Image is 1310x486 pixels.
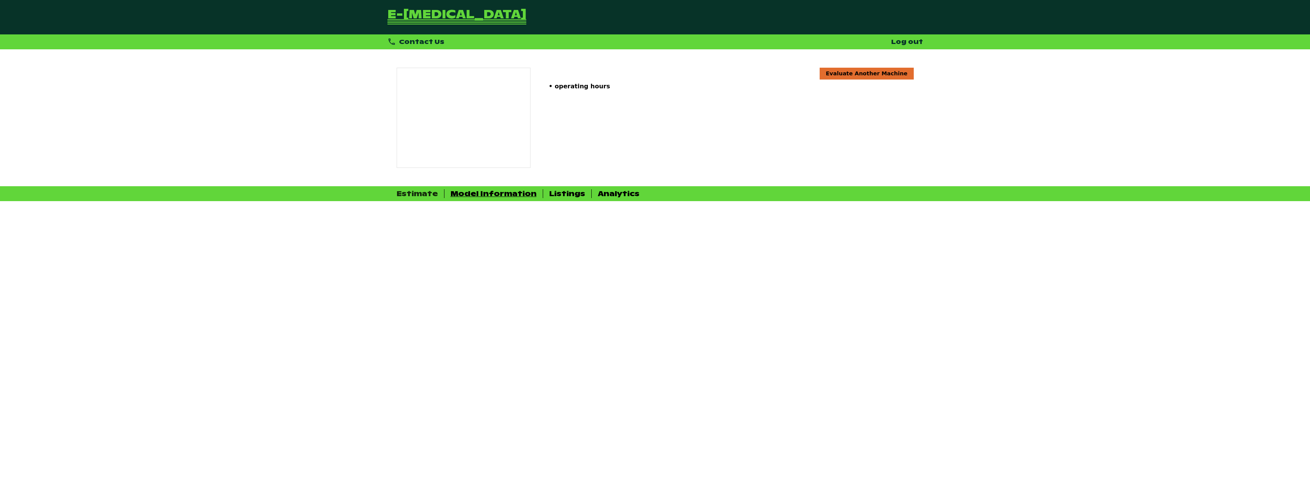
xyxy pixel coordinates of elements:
[820,68,913,79] a: Evaluate Another Machine
[397,189,438,198] div: Estimate
[387,9,526,25] a: Go Back to Homepage
[451,189,537,198] div: Model Information
[891,38,923,46] a: Log out
[549,83,914,90] p: • operating hours
[387,37,445,46] div: Contact Us
[549,189,585,198] div: Listings
[399,38,444,46] span: Contact Us
[598,189,640,198] div: Analytics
